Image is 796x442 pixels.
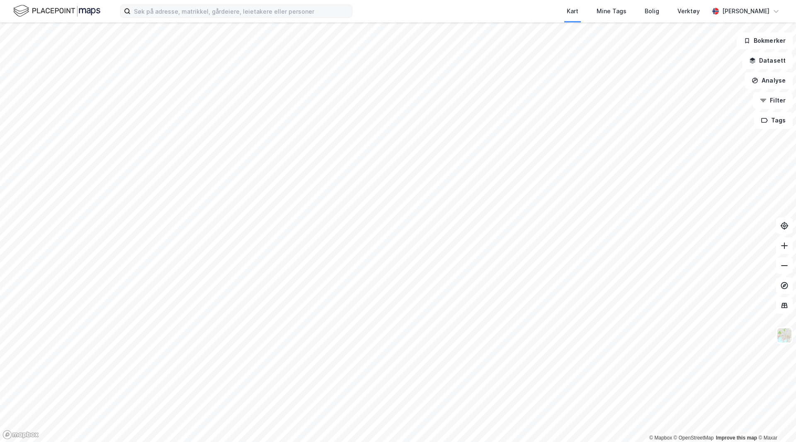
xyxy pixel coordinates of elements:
[716,435,757,441] a: Improve this map
[777,327,792,343] img: Z
[742,52,793,69] button: Datasett
[737,32,793,49] button: Bokmerker
[649,435,672,441] a: Mapbox
[753,92,793,109] button: Filter
[131,5,352,17] input: Søk på adresse, matrikkel, gårdeiere, leietakere eller personer
[722,6,769,16] div: [PERSON_NAME]
[745,72,793,89] button: Analyse
[2,430,39,440] a: Mapbox homepage
[645,6,659,16] div: Bolig
[567,6,578,16] div: Kart
[13,4,100,18] img: logo.f888ab2527a4732fd821a326f86c7f29.svg
[677,6,700,16] div: Verktøy
[597,6,626,16] div: Mine Tags
[754,112,793,129] button: Tags
[755,402,796,442] div: Kontrollprogram for chat
[755,402,796,442] iframe: Chat Widget
[674,435,714,441] a: OpenStreetMap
